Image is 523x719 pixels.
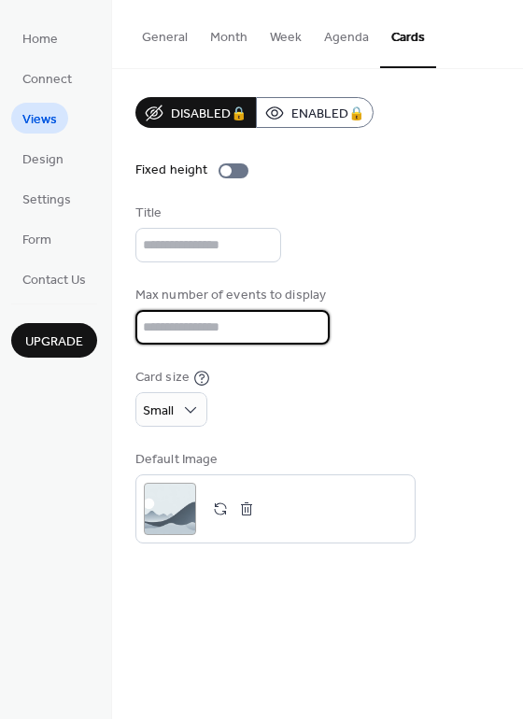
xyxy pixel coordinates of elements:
[135,450,412,470] div: Default Image
[135,368,190,388] div: Card size
[22,70,72,90] span: Connect
[11,22,69,53] a: Home
[22,190,71,210] span: Settings
[22,110,57,130] span: Views
[11,183,82,214] a: Settings
[11,223,63,254] a: Form
[11,323,97,358] button: Upgrade
[135,161,207,180] div: Fixed height
[135,204,277,223] div: Title
[144,483,196,535] div: ;
[11,143,75,174] a: Design
[143,399,174,424] span: Small
[135,286,326,305] div: Max number of events to display
[11,263,97,294] a: Contact Us
[11,103,68,134] a: Views
[25,332,83,352] span: Upgrade
[22,30,58,49] span: Home
[22,150,64,170] span: Design
[22,231,51,250] span: Form
[11,63,83,93] a: Connect
[22,271,86,290] span: Contact Us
